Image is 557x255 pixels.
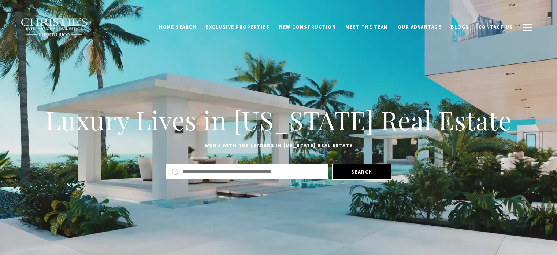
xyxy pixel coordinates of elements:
[398,24,442,30] span: Our Advantage
[41,104,517,136] h1: Luxury Lives in [US_STATE] Real Estate
[279,24,336,30] span: New Construction
[451,24,469,30] span: Blogs
[332,164,391,180] button: Search
[479,24,513,30] span: Contact Us
[201,20,274,34] a: Exclusive Properties
[154,20,201,34] a: Home Search
[274,20,341,34] a: New Construction
[21,18,89,37] img: Christie's International Real Estate black text logo
[341,20,393,34] a: Meet the Team
[446,20,474,34] a: Blogs
[41,141,517,150] p: Work with the leaders in [US_STATE] Real Estate
[206,24,270,30] span: Exclusive Properties
[393,20,446,34] a: Our Advantage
